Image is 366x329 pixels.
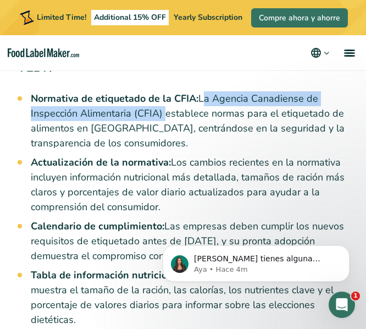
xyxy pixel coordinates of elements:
a: menu [331,35,366,70]
li: Los cambios recientes en la normativa incluyen información nutricional más detallada, tamaños de ... [31,155,348,215]
span: Additional 15% OFF [91,10,169,25]
iframe: Intercom notifications mensaje [146,222,366,299]
strong: Calendario de cumplimiento: [31,220,164,233]
strong: Normativa de etiquetado de la CFIA: [31,92,198,105]
li: La Agencia Canadiense de Inspección Alimentaria (CFIA) establece normas para el etiquetado de ali... [31,91,348,151]
strong: Actualización de la normativa: [31,156,171,169]
strong: Tabla de información nutricional (NFT): [31,268,213,282]
span: 1 [351,292,360,300]
span: Limited Time! [37,12,86,23]
span: Yearly Subscription [174,12,242,23]
a: Food Label Maker homepage [8,48,79,58]
button: Change language [309,46,331,59]
strong: TLDR [18,58,52,76]
li: Esencial para el envasado, muestra el tamaño de la ración, las calorías, los nutrientes clave y e... [31,268,348,327]
a: Compre ahora y ahorre [251,8,348,28]
iframe: Intercom live chat [329,292,355,318]
li: Las empresas deben cumplir los nuevos requisitos de etiquetado antes de [DATE], y su pronta adopc... [31,219,348,264]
